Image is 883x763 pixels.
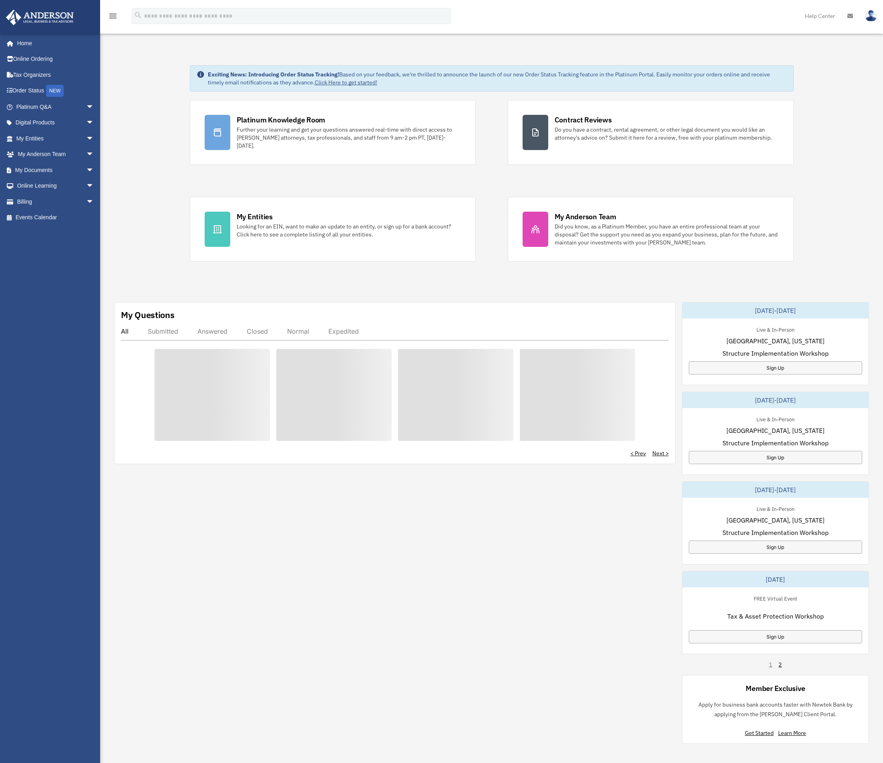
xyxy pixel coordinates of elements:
a: Next > [652,449,669,457]
span: arrow_drop_down [86,130,102,147]
div: Did you know, as a Platinum Member, you have an entire professional team at your disposal? Get th... [555,222,779,246]
span: [GEOGRAPHIC_DATA], [US_STATE] [726,515,825,525]
strong: Exciting News: Introducing Order Status Tracking! [208,71,339,78]
span: Structure Implementation Workshop [722,348,829,358]
div: [DATE]-[DATE] [682,392,869,408]
a: Sign Up [689,361,862,374]
a: My Anderson Teamarrow_drop_down [6,146,106,162]
a: menu [108,14,118,21]
div: Member Exclusive [746,683,805,693]
span: arrow_drop_down [86,146,102,163]
a: Billingarrow_drop_down [6,194,106,210]
a: Digital Productsarrow_drop_down [6,115,106,131]
div: Live & In-Person [750,325,801,333]
div: Live & In-Person [750,415,801,423]
a: Sign Up [689,630,862,643]
i: search [134,11,143,20]
span: [GEOGRAPHIC_DATA], [US_STATE] [726,426,825,435]
a: Platinum Knowledge Room Further your learning and get your questions answered real-time with dire... [190,100,476,165]
div: Live & In-Person [750,504,801,513]
div: [DATE] [682,571,869,587]
div: All [121,327,129,335]
div: My Questions [121,309,175,321]
a: Learn More [778,729,806,737]
a: Sign Up [689,541,862,554]
span: Structure Implementation Workshop [722,438,829,448]
span: arrow_drop_down [86,178,102,194]
a: Get Started [745,729,777,737]
img: Anderson Advisors Platinum Portal [4,10,76,25]
div: Expedited [328,327,359,335]
div: Answered [197,327,227,335]
a: My Entitiesarrow_drop_down [6,130,106,146]
a: Home [6,35,102,51]
img: User Pic [865,10,877,22]
a: Online Learningarrow_drop_down [6,178,106,194]
span: Structure Implementation Workshop [722,528,829,537]
div: Contract Reviews [555,115,612,125]
div: My Entities [237,212,273,222]
a: Events Calendar [6,210,106,226]
div: Normal [287,327,309,335]
div: Looking for an EIN, want to make an update to an entity, or sign up for a bank account? Click her... [237,222,461,238]
a: My Documentsarrow_drop_down [6,162,106,178]
a: Click Here to get started! [315,79,377,86]
a: Online Ordering [6,51,106,67]
a: My Entities Looking for an EIN, want to make an update to an entity, or sign up for a bank accoun... [190,197,476,262]
a: Contract Reviews Do you have a contract, rental agreement, or other legal document you would like... [508,100,794,165]
div: NEW [46,85,64,97]
a: Platinum Q&Aarrow_drop_down [6,99,106,115]
i: menu [108,11,118,21]
div: Closed [247,327,268,335]
div: Platinum Knowledge Room [237,115,326,125]
a: Sign Up [689,451,862,464]
div: FREE Virtual Event [747,594,804,602]
a: 2 [778,661,782,669]
span: arrow_drop_down [86,194,102,210]
div: Submitted [148,327,178,335]
a: < Prev [630,449,646,457]
div: Further your learning and get your questions answered real-time with direct access to [PERSON_NAM... [237,126,461,150]
div: [DATE]-[DATE] [682,302,869,318]
span: arrow_drop_down [86,162,102,178]
span: arrow_drop_down [86,99,102,115]
a: My Anderson Team Did you know, as a Platinum Member, you have an entire professional team at your... [508,197,794,262]
div: [DATE]-[DATE] [682,482,869,498]
a: Tax Organizers [6,67,106,83]
div: Do you have a contract, rental agreement, or other legal document you would like an attorney's ad... [555,126,779,142]
div: Based on your feedback, we're thrilled to announce the launch of our new Order Status Tracking fe... [208,70,787,86]
a: Order StatusNEW [6,83,106,99]
span: arrow_drop_down [86,115,102,131]
span: Tax & Asset Protection Workshop [727,611,824,621]
div: My Anderson Team [555,212,616,222]
p: Apply for business bank accounts faster with Newtek Bank by applying from the [PERSON_NAME] Clien... [689,700,862,719]
span: [GEOGRAPHIC_DATA], [US_STATE] [726,336,825,346]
